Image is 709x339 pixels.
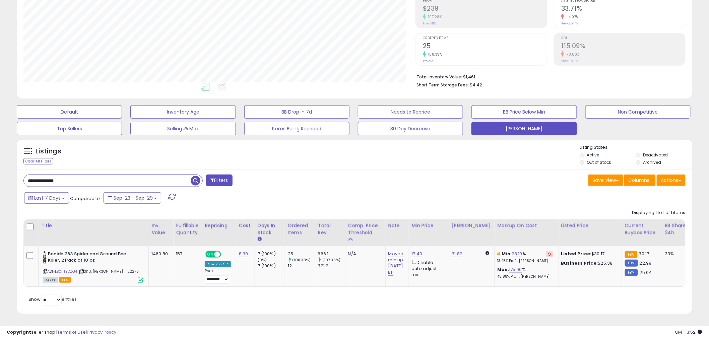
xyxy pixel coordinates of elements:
[580,144,692,151] p: Listing States:
[34,195,61,201] span: Last 7 Days
[59,277,71,283] span: FBA
[587,152,599,158] label: Active
[412,259,444,278] div: Disable auto adjust min
[258,251,285,257] div: 7 (100%)
[498,259,553,263] p: 13.45% Profit [PERSON_NAME]
[288,263,315,269] div: 12
[624,175,656,186] button: Columns
[643,152,668,158] label: Deactivated
[625,222,659,236] div: Current Buybox Price
[587,159,611,165] label: Out of Stock
[318,222,342,236] div: Total Rev.
[41,222,146,229] div: Title
[151,222,170,236] div: Inv. value
[7,329,116,336] div: seller snap | |
[561,21,578,25] small: Prev: 35.14%
[561,260,617,266] div: $25.38
[43,251,46,264] img: 31w1zTKDJ3L._SL40_.jpg
[423,59,433,63] small: Prev: 12
[512,251,522,257] a: 28.19
[288,251,315,257] div: 25
[24,192,69,204] button: Last 7 Days
[564,14,579,19] small: -4.07%
[471,105,577,119] button: BB Price Below Min
[665,251,687,257] div: 33%
[17,105,122,119] button: Default
[665,222,690,236] div: BB Share 24h.
[358,122,463,135] button: 30 Day Decrease
[258,257,267,263] small: (0%)
[48,251,129,265] b: Bonide 363 Spider and Ground Bee Killer, 2 Pack of 10 oz
[423,5,547,14] h2: $239
[639,251,649,257] span: 30.17
[104,192,161,204] button: Sep-23 - Sep-29
[452,222,492,229] div: [PERSON_NAME]
[561,260,598,266] b: Business Price:
[239,222,252,229] div: Cost
[258,236,262,242] small: Days In Stock.
[561,37,685,40] span: ROI
[318,263,345,269] div: 321.2
[288,222,312,236] div: Ordered Items
[640,269,652,276] span: 25.04
[114,195,153,201] span: Sep-23 - Sep-29
[585,105,691,119] button: Non Competitive
[625,251,637,258] small: FBA
[206,252,214,257] span: ON
[643,159,661,165] label: Archived
[36,147,61,156] h5: Listings
[632,210,686,216] div: Displaying 1 to 1 of 1 items
[130,122,236,135] button: Selling @ Max
[151,251,168,257] div: 1460.80
[412,222,446,229] div: Min Price
[675,329,702,335] span: 2025-10-7 13:52 GMT
[509,266,522,273] a: 175.90
[471,122,577,135] button: [PERSON_NAME]
[423,21,436,25] small: Prev: $115
[318,251,345,257] div: 666.1
[220,252,231,257] span: OFF
[258,222,282,236] div: Days In Stock
[502,251,512,257] b: Min:
[23,158,53,164] div: Clear All Filters
[322,257,340,263] small: (107.38%)
[423,42,547,51] h2: 25
[7,329,31,335] strong: Copyright
[348,222,383,236] div: Comp. Price Threshold
[130,105,236,119] button: Inventory Age
[629,177,650,184] span: Columns
[498,251,553,263] div: %
[498,222,556,229] div: Markup on Cost
[426,14,442,19] small: 107.28%
[423,37,547,40] span: Ordered Items
[176,222,199,236] div: Fulfillable Quantity
[426,52,442,57] small: 108.33%
[561,59,579,63] small: Prev: 115.67%
[495,219,558,246] th: The percentage added to the cost of goods (COGS) that forms the calculator for Min & Max prices.
[205,222,233,229] div: Repricing
[561,251,592,257] b: Listed Price:
[452,251,463,257] a: 31.82
[561,5,685,14] h2: 33.71%
[388,222,406,229] div: Note
[388,251,404,276] a: Moved min up [DATE] BF
[564,52,580,57] small: -0.50%
[244,105,349,119] button: BB Drop in 7d
[588,175,623,186] button: Save View
[561,251,617,257] div: $30.17
[206,175,232,186] button: Filters
[416,72,681,80] li: $1,461
[640,260,652,266] span: 22.99
[70,195,101,202] span: Compared to:
[258,263,285,269] div: 7 (100%)
[176,251,197,257] div: 157
[43,251,143,282] div: ASIN:
[205,261,231,267] div: Amazon AI *
[498,266,509,273] b: Max:
[416,82,469,88] b: Short Term Storage Fees:
[78,269,139,274] span: | SKU: [PERSON_NAME] - 22273
[57,269,77,274] a: B011TBDZG4
[561,222,619,229] div: Listed Price
[625,269,638,276] small: FBM
[87,329,116,335] a: Privacy Policy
